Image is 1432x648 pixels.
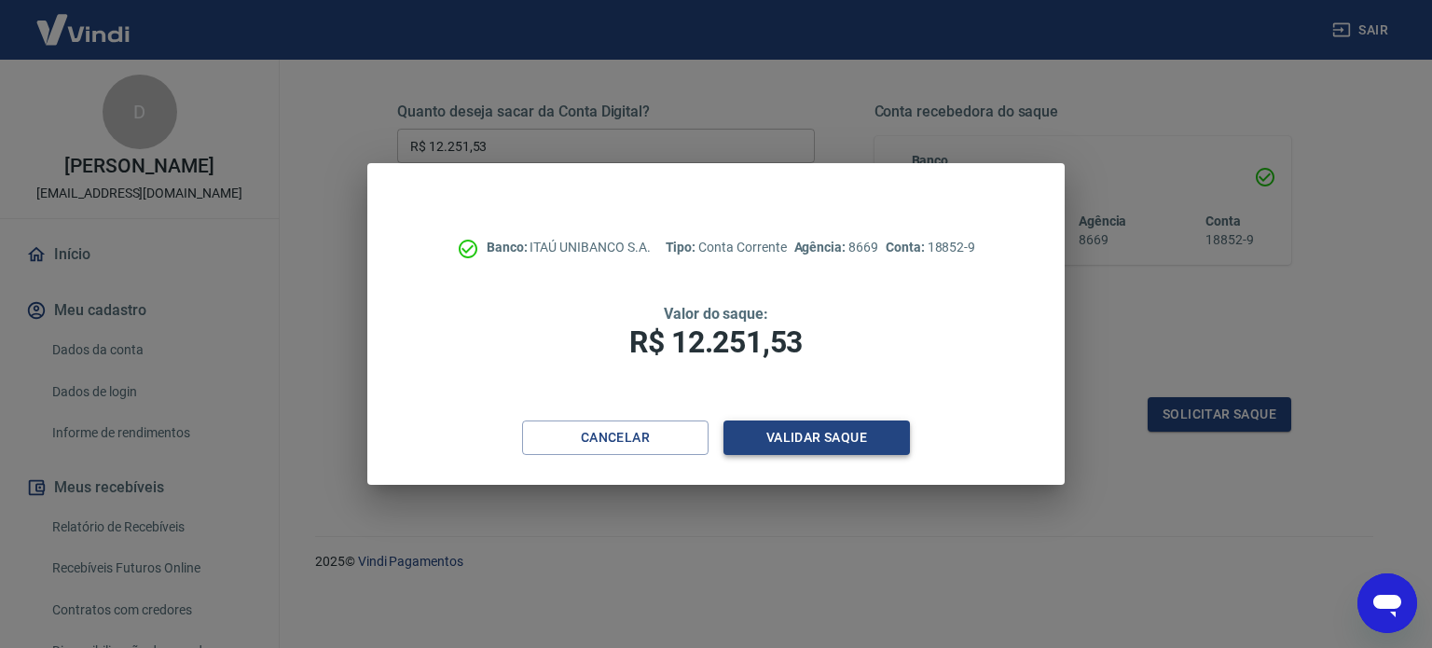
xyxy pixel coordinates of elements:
button: Cancelar [522,421,709,455]
p: ITAÚ UNIBANCO S.A. [487,238,651,257]
p: 8669 [794,238,878,257]
span: R$ 12.251,53 [629,324,803,360]
iframe: Botão para abrir a janela de mensagens [1357,573,1417,633]
p: 18852-9 [886,238,975,257]
span: Valor do saque: [664,305,768,323]
span: Conta: [886,240,928,255]
button: Validar saque [723,421,910,455]
span: Agência: [794,240,849,255]
span: Tipo: [666,240,699,255]
span: Banco: [487,240,530,255]
p: Conta Corrente [666,238,787,257]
